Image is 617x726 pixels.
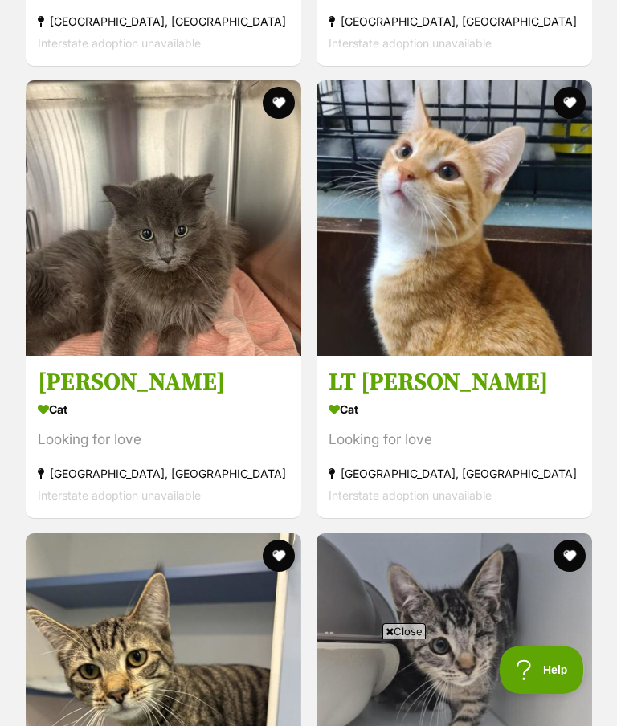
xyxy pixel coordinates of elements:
[38,488,201,502] span: Interstate adoption unavailable
[329,429,580,451] div: Looking for love
[38,463,289,484] div: [GEOGRAPHIC_DATA], [GEOGRAPHIC_DATA]
[38,367,289,398] h3: [PERSON_NAME]
[263,87,295,119] button: favourite
[500,646,585,694] iframe: Help Scout Beacon - Open
[329,398,580,421] div: Cat
[553,540,585,572] button: favourite
[38,398,289,421] div: Cat
[329,10,580,31] div: [GEOGRAPHIC_DATA], [GEOGRAPHIC_DATA]
[329,488,492,502] span: Interstate adoption unavailable
[26,355,301,518] a: [PERSON_NAME] Cat Looking for love [GEOGRAPHIC_DATA], [GEOGRAPHIC_DATA] Interstate adoption unava...
[329,463,580,484] div: [GEOGRAPHIC_DATA], [GEOGRAPHIC_DATA]
[38,10,289,31] div: [GEOGRAPHIC_DATA], [GEOGRAPHIC_DATA]
[382,623,426,639] span: Close
[317,355,592,518] a: LT [PERSON_NAME] Cat Looking for love [GEOGRAPHIC_DATA], [GEOGRAPHIC_DATA] Interstate adoption un...
[16,646,601,718] iframe: Advertisement
[329,367,580,398] h3: LT [PERSON_NAME]
[26,80,301,356] img: Alfie
[263,540,295,572] button: favourite
[38,35,201,49] span: Interstate adoption unavailable
[553,87,585,119] button: favourite
[317,80,592,356] img: LT Dan
[38,429,289,451] div: Looking for love
[329,35,492,49] span: Interstate adoption unavailable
